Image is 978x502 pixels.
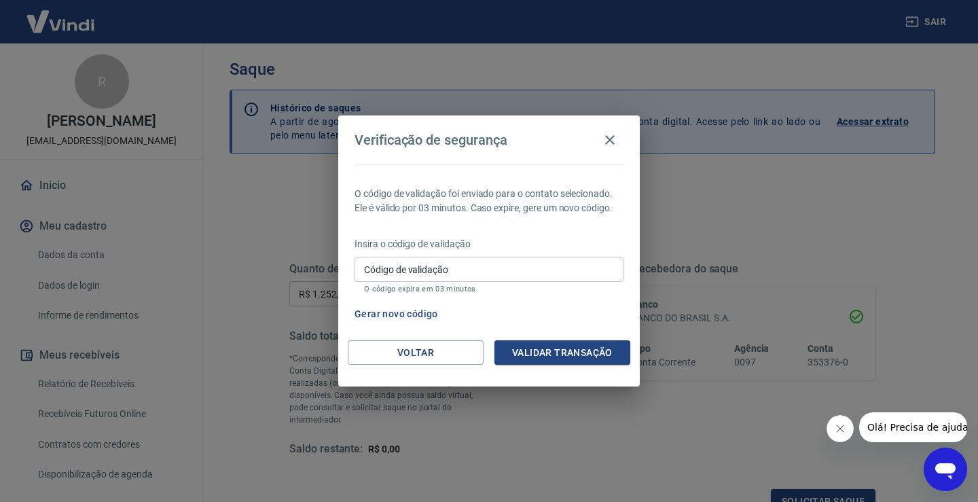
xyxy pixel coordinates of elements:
[494,340,630,365] button: Validar transação
[355,132,507,148] h4: Verificação de segurança
[364,285,614,293] p: O código expira em 03 minutos.
[924,448,967,491] iframe: Botão para abrir a janela de mensagens
[355,237,623,251] p: Insira o código de validação
[8,10,114,20] span: Olá! Precisa de ajuda?
[827,415,854,442] iframe: Fechar mensagem
[859,412,967,442] iframe: Mensagem da empresa
[355,187,623,215] p: O código de validação foi enviado para o contato selecionado. Ele é válido por 03 minutos. Caso e...
[348,340,484,365] button: Voltar
[349,302,443,327] button: Gerar novo código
